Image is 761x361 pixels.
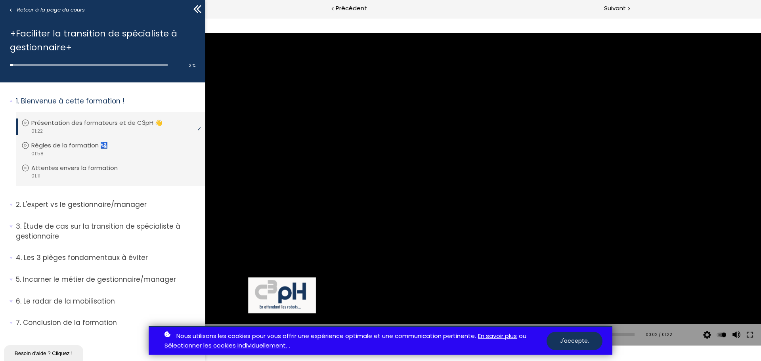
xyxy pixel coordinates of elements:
p: L'expert vs le gestionnaire/manager [16,200,199,210]
a: Sélectionner les cookies individuellement. [164,341,287,351]
a: Retour à la page du cours [10,6,85,14]
button: Video quality [496,306,508,329]
p: Incarner le métier de gestionnaire/manager [16,275,199,285]
p: Présentation des formateurs et de C3pH 👋 [31,118,174,127]
span: 4. [16,253,22,263]
span: 3. [16,222,21,231]
p: Les 3 pièges fondamentaux à éviter [16,253,199,263]
img: f1f4e2d1f00916d8c73ad6df4d2fb1aa.png [43,260,111,295]
span: Nous utilisons les cookies pour vous offrir une expérience optimale et une communication pertinente. [176,331,476,341]
span: 01:22 [31,128,43,135]
p: Règles de la formation 🛂 [31,141,120,150]
span: 7. [16,318,21,328]
span: Retour à la page du cours [17,6,85,14]
span: Suivant [604,4,626,13]
span: 2 % [189,63,195,69]
span: 01:11 [31,172,40,180]
div: Modifier la vitesse de lecture [509,306,523,329]
h1: +Faciliter la transition de spécialiste à gestionnaire+ [10,27,191,54]
iframe: chat widget [4,344,85,361]
span: 6. [16,296,21,306]
span: 01:58 [31,150,44,157]
p: Bienvenue à cette formation ! [16,96,199,106]
p: Le radar de la mobilisation [16,296,199,306]
button: Play back rate [510,306,522,329]
p: Étude de cas sur la transition de spécialiste à gestionnaire [16,222,199,241]
p: Attentes envers la formation [31,164,130,172]
p: ou . [163,331,547,351]
span: Précédent [336,4,367,13]
p: Conclusion de la formation [16,318,199,328]
a: En savoir plus [478,331,517,341]
div: 00:02 / 01:22 [436,314,467,321]
span: 2. [16,200,21,210]
span: 1. [16,96,19,106]
span: 5. [16,275,21,285]
button: Volume [524,306,536,329]
button: J'accepte. [547,332,602,350]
